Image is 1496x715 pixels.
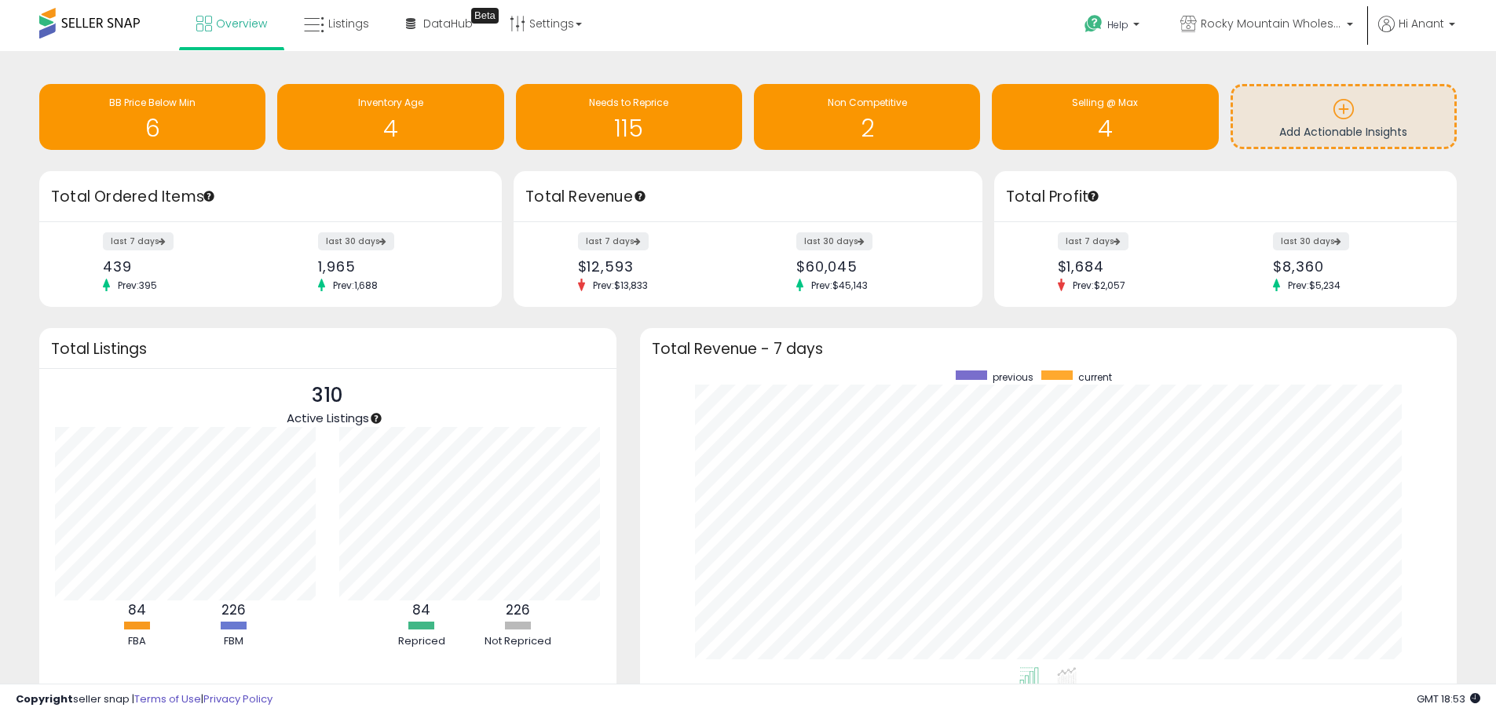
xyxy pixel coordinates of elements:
div: Tooltip anchor [471,8,499,24]
span: Active Listings [287,410,369,426]
span: BB Price Below Min [109,96,196,109]
label: last 7 days [103,232,174,250]
span: 2025-10-10 18:53 GMT [1417,691,1480,706]
div: Repriced [375,634,469,649]
span: Inventory Age [358,96,423,109]
label: last 7 days [1058,232,1128,250]
span: Add Actionable Insights [1279,124,1407,140]
span: Prev: 1,688 [325,279,386,292]
p: 310 [287,381,369,410]
span: current [1078,370,1112,384]
a: Needs to Reprice 115 [516,84,742,150]
span: Selling @ Max [1072,96,1138,109]
span: Hi Anant [1399,16,1444,31]
div: Not Repriced [471,634,565,649]
label: last 30 days [1273,232,1349,250]
span: Non Competitive [828,96,907,109]
i: Get Help [1084,14,1103,34]
span: Rocky Mountain Wholesale [1201,16,1342,31]
div: Tooltip anchor [202,189,216,203]
h3: Total Profit [1006,186,1445,208]
div: 1,965 [318,258,474,275]
b: 226 [221,600,246,619]
div: Tooltip anchor [633,189,647,203]
a: Add Actionable Insights [1233,86,1454,147]
h1: 2 [762,115,972,141]
span: DataHub [423,16,473,31]
span: Prev: $45,143 [803,279,876,292]
span: Prev: 395 [110,279,165,292]
b: 84 [412,600,430,619]
a: BB Price Below Min 6 [39,84,265,150]
h1: 115 [524,115,734,141]
h3: Total Revenue - 7 days [652,343,1445,355]
a: Hi Anant [1378,16,1455,51]
div: seller snap | | [16,692,272,707]
h1: 6 [47,115,258,141]
label: last 30 days [796,232,872,250]
div: Tooltip anchor [369,411,383,425]
a: Help [1072,2,1155,51]
a: Non Competitive 2 [754,84,980,150]
span: Help [1107,18,1128,31]
h3: Total Revenue [525,186,971,208]
div: $60,045 [796,258,955,275]
a: Inventory Age 4 [277,84,503,150]
span: Prev: $13,833 [585,279,656,292]
div: $1,684 [1058,258,1214,275]
label: last 7 days [578,232,649,250]
div: $12,593 [578,258,737,275]
a: Terms of Use [134,691,201,706]
h3: Total Ordered Items [51,186,490,208]
b: 84 [128,600,146,619]
h3: Total Listings [51,343,605,355]
div: FBM [187,634,281,649]
div: FBA [90,634,185,649]
div: $8,360 [1273,258,1429,275]
a: Selling @ Max 4 [992,84,1218,150]
h1: 4 [1000,115,1210,141]
div: 439 [103,258,259,275]
strong: Copyright [16,691,73,706]
b: 226 [506,600,530,619]
span: Needs to Reprice [589,96,668,109]
div: Tooltip anchor [1086,189,1100,203]
span: Prev: $2,057 [1065,279,1133,292]
span: Listings [328,16,369,31]
label: last 30 days [318,232,394,250]
span: Prev: $5,234 [1280,279,1348,292]
span: Overview [216,16,267,31]
a: Privacy Policy [203,691,272,706]
h1: 4 [285,115,496,141]
span: previous [993,370,1033,384]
